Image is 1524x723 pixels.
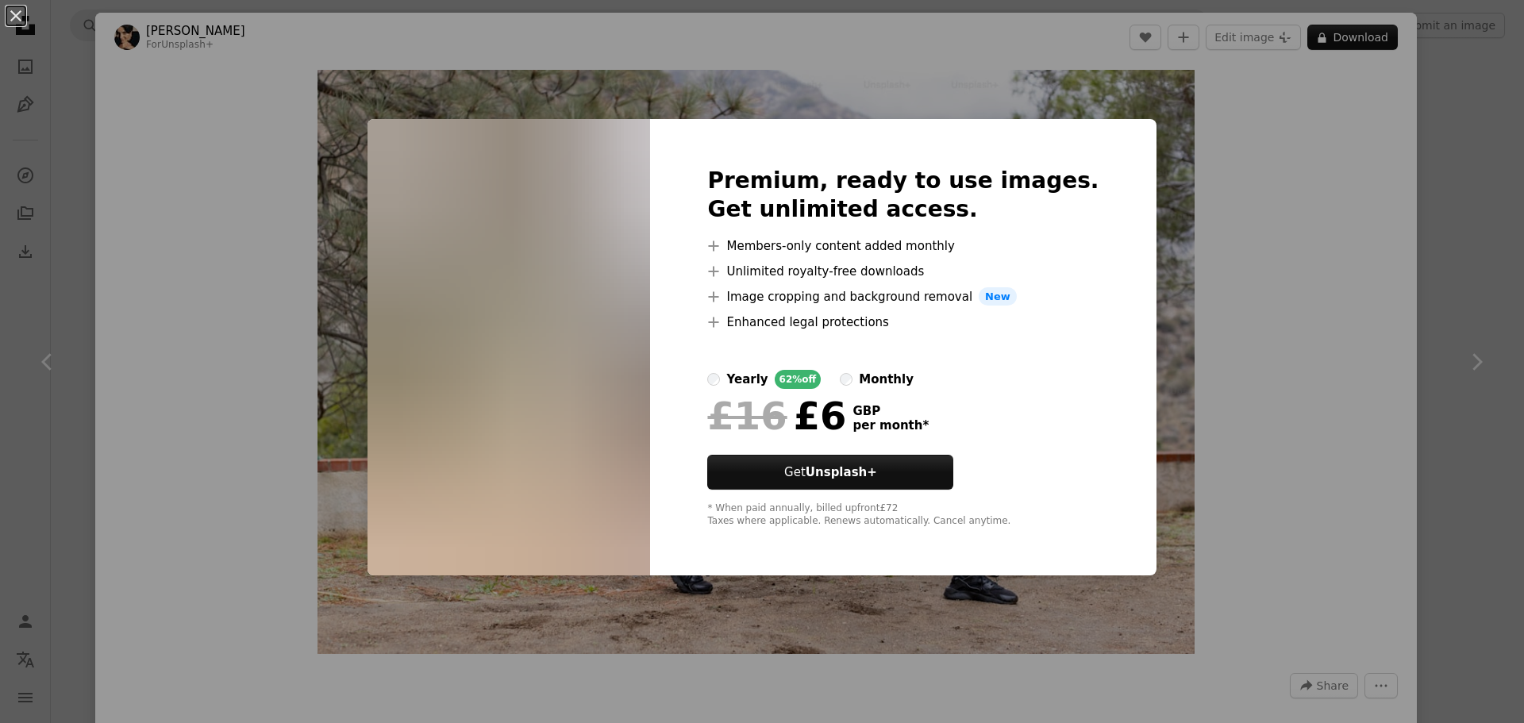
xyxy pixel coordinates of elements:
div: 62% off [775,370,822,389]
div: £6 [707,395,846,436]
div: yearly [726,370,768,389]
input: yearly62%off [707,373,720,386]
div: * When paid annually, billed upfront £72 Taxes where applicable. Renews automatically. Cancel any... [707,502,1099,528]
span: per month * [852,418,929,433]
button: GetUnsplash+ [707,455,953,490]
li: Image cropping and background removal [707,287,1099,306]
li: Enhanced legal protections [707,313,1099,332]
span: New [979,287,1017,306]
span: £16 [707,395,787,436]
strong: Unsplash+ [806,465,877,479]
input: monthly [840,373,852,386]
span: GBP [852,404,929,418]
li: Members-only content added monthly [707,237,1099,256]
div: monthly [859,370,914,389]
img: premium_photo-1672784161618-7baf1b52bed2 [368,119,650,576]
li: Unlimited royalty-free downloads [707,262,1099,281]
h2: Premium, ready to use images. Get unlimited access. [707,167,1099,224]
